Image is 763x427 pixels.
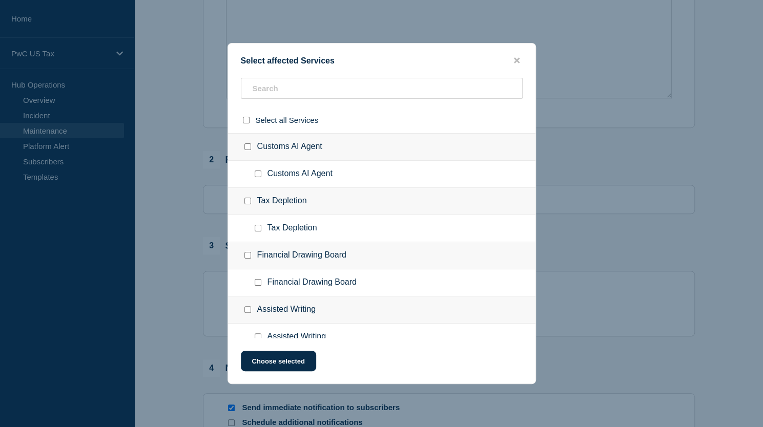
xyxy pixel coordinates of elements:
[241,351,316,371] button: Choose selected
[511,56,523,66] button: close button
[228,56,535,66] div: Select affected Services
[256,116,319,124] span: Select all Services
[241,78,523,99] input: Search
[267,277,357,288] span: Financial Drawing Board
[243,117,250,123] input: select all checkbox
[267,169,333,179] span: Customs AI Agent
[244,143,251,150] input: Customs AI Agent checkbox
[267,332,326,342] span: Assisted Writing
[228,188,535,215] div: Tax Depletion
[255,333,261,340] input: Assisted Writing checkbox
[255,225,261,231] input: Tax Depletion checkbox
[267,223,317,233] span: Tax Depletion
[244,198,251,204] input: Tax Depletion checkbox
[228,296,535,324] div: Assisted Writing
[228,242,535,269] div: Financial Drawing Board
[255,170,261,177] input: Customs AI Agent checkbox
[244,252,251,259] input: Financial Drawing Board checkbox
[228,133,535,161] div: Customs AI Agent
[244,306,251,313] input: Assisted Writing checkbox
[255,279,261,286] input: Financial Drawing Board checkbox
